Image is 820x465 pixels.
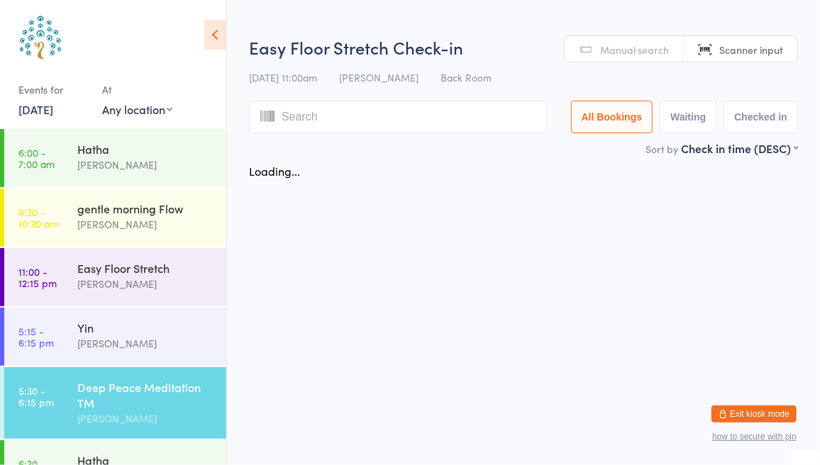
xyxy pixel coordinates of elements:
a: 11:00 -12:15 pmEasy Floor Stretch[PERSON_NAME] [4,248,226,306]
div: [PERSON_NAME] [77,276,214,292]
div: gentle morning Flow [77,201,214,216]
div: Yin [77,320,214,335]
a: 5:30 -6:15 pmDeep Peace Meditation TM[PERSON_NAME] [4,367,226,439]
h2: Easy Floor Stretch Check-in [249,35,798,59]
label: Sort by [646,142,678,156]
a: 9:30 -10:30 amgentle morning Flow[PERSON_NAME] [4,189,226,247]
time: 5:30 - 6:15 pm [18,385,54,408]
div: Loading... [249,163,300,179]
input: Search [249,101,548,133]
div: [PERSON_NAME] [77,410,214,427]
span: Scanner input [719,43,783,57]
div: [PERSON_NAME] [77,335,214,352]
button: Waiting [660,101,716,133]
span: Manual search [600,43,669,57]
time: 6:00 - 7:00 am [18,147,55,169]
span: [PERSON_NAME] [339,70,419,84]
div: Hatha [77,141,214,157]
button: how to secure with pin [712,432,797,442]
div: Deep Peace Meditation TM [77,379,214,410]
a: 5:15 -6:15 pmYin[PERSON_NAME] [4,308,226,366]
div: Any location [102,101,172,117]
button: Checked in [724,101,798,133]
time: 5:15 - 6:15 pm [18,325,54,348]
div: Events for [18,78,88,101]
time: 9:30 - 10:30 am [18,206,58,229]
div: At [102,78,172,101]
img: Australian School of Meditation & Yoga [14,11,67,64]
button: All Bookings [571,101,653,133]
time: 11:00 - 12:15 pm [18,266,57,288]
div: Check in time (DESC) [681,140,798,156]
div: [PERSON_NAME] [77,216,214,232]
span: [DATE] 11:00am [249,70,317,84]
a: [DATE] [18,101,53,117]
span: Back Room [441,70,492,84]
button: Exit kiosk mode [711,405,797,422]
div: [PERSON_NAME] [77,157,214,173]
a: 6:00 -7:00 amHatha[PERSON_NAME] [4,129,226,187]
div: Easy Floor Stretch [77,260,214,276]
